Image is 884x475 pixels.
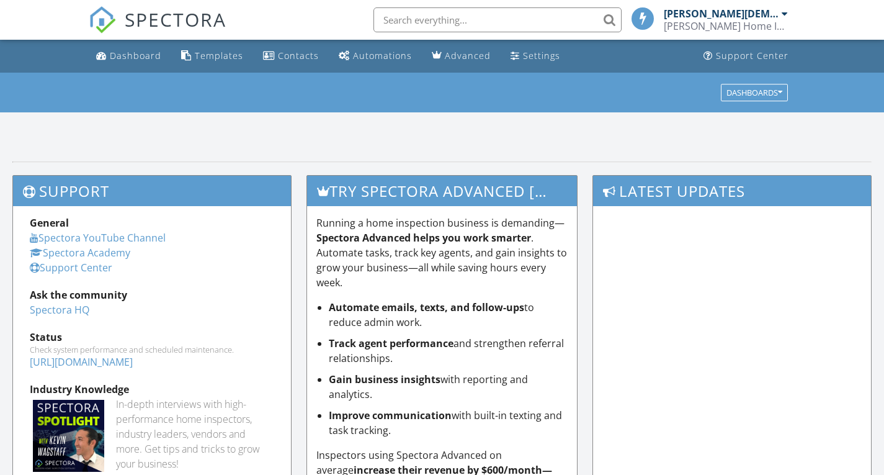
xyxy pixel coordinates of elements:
[329,373,440,386] strong: Gain business insights
[30,216,69,230] strong: General
[716,50,788,61] div: Support Center
[316,231,531,245] strong: Spectora Advanced helps you work smarter
[329,337,453,350] strong: Track agent performance
[427,45,496,68] a: Advanced
[329,336,568,366] li: and strengthen referral relationships.
[721,84,788,101] button: Dashboards
[30,355,133,369] a: [URL][DOMAIN_NAME]
[116,397,274,471] div: In-depth interviews with high-performance home inspectors, industry leaders, vendors and more. Ge...
[307,176,578,206] h3: Try spectora advanced [DATE]
[258,45,324,68] a: Contacts
[316,215,568,290] p: Running a home inspection business is demanding— . Automate tasks, track key agents, and gain ins...
[278,50,319,61] div: Contacts
[30,231,166,245] a: Spectora YouTube Channel
[329,372,568,402] li: with reporting and analytics.
[329,301,524,314] strong: Automate emails, texts, and follow-ups
[30,303,89,317] a: Spectora HQ
[329,300,568,330] li: to reduce admin work.
[125,6,226,32] span: SPECTORA
[30,330,274,345] div: Status
[176,45,248,68] a: Templates
[110,50,161,61] div: Dashboard
[33,400,104,471] img: Spectoraspolightmain
[664,20,788,32] div: Mizell Home Inspection LLC
[30,261,112,274] a: Support Center
[506,45,565,68] a: Settings
[195,50,243,61] div: Templates
[593,176,871,206] h3: Latest Updates
[89,6,116,34] img: The Best Home Inspection Software - Spectora
[664,7,779,20] div: [PERSON_NAME][DEMOGRAPHIC_DATA]
[30,246,130,260] a: Spectora Academy
[91,45,166,68] a: Dashboard
[30,345,274,355] div: Check system performance and scheduled maintenance.
[30,382,274,397] div: Industry Knowledge
[329,408,568,438] li: with built-in texting and task tracking.
[523,50,560,61] div: Settings
[329,409,452,422] strong: Improve communication
[334,45,417,68] a: Automations (Basic)
[726,88,782,97] div: Dashboards
[373,7,622,32] input: Search everything...
[13,176,291,206] h3: Support
[353,50,412,61] div: Automations
[89,17,226,43] a: SPECTORA
[30,287,274,302] div: Ask the community
[699,45,793,68] a: Support Center
[445,50,491,61] div: Advanced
